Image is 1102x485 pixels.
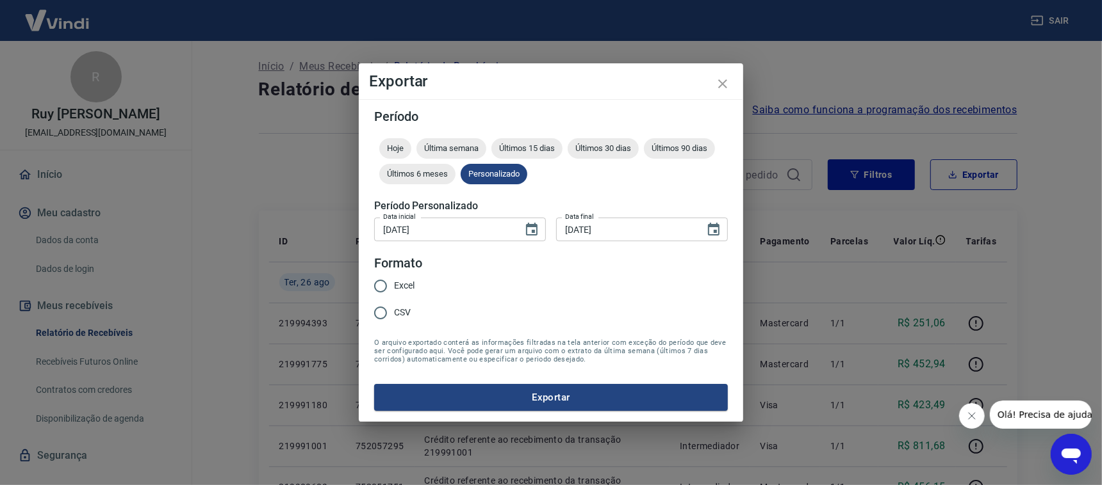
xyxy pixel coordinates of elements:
button: Choose date, selected date is 26 de ago de 2025 [519,217,545,242]
input: DD/MM/YYYY [374,218,514,241]
h5: Período Personalizado [374,200,728,212]
button: Choose date, selected date is 26 de ago de 2025 [701,217,727,242]
span: CSV [394,306,411,319]
div: Personalizado [461,164,527,184]
div: Última semana [416,138,486,159]
div: Hoje [379,138,411,159]
legend: Formato [374,254,422,273]
button: Exportar [374,384,728,411]
label: Data final [565,212,594,221]
span: Hoje [379,143,411,153]
div: Últimos 15 dias [491,138,563,159]
h4: Exportar [369,74,733,89]
div: Últimos 90 dias [644,138,715,159]
span: Olá! Precisa de ajuda? [8,9,108,19]
span: Personalizado [461,169,527,179]
span: Excel [394,279,415,292]
iframe: Botão para abrir a janela de mensagens [1051,434,1092,475]
input: DD/MM/YYYY [556,218,696,241]
span: Últimos 90 dias [644,143,715,153]
label: Data inicial [383,212,416,221]
iframe: Fechar mensagem [959,403,985,429]
button: close [707,68,738,99]
h5: Período [374,110,728,123]
div: Últimos 6 meses [379,164,456,184]
iframe: Mensagem da empresa [990,401,1092,429]
span: O arquivo exportado conterá as informações filtradas na tela anterior com exceção do período que ... [374,338,728,363]
span: Últimos 6 meses [379,169,456,179]
span: Últimos 30 dias [568,143,639,153]
div: Últimos 30 dias [568,138,639,159]
span: Últimos 15 dias [491,143,563,153]
span: Última semana [416,143,486,153]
